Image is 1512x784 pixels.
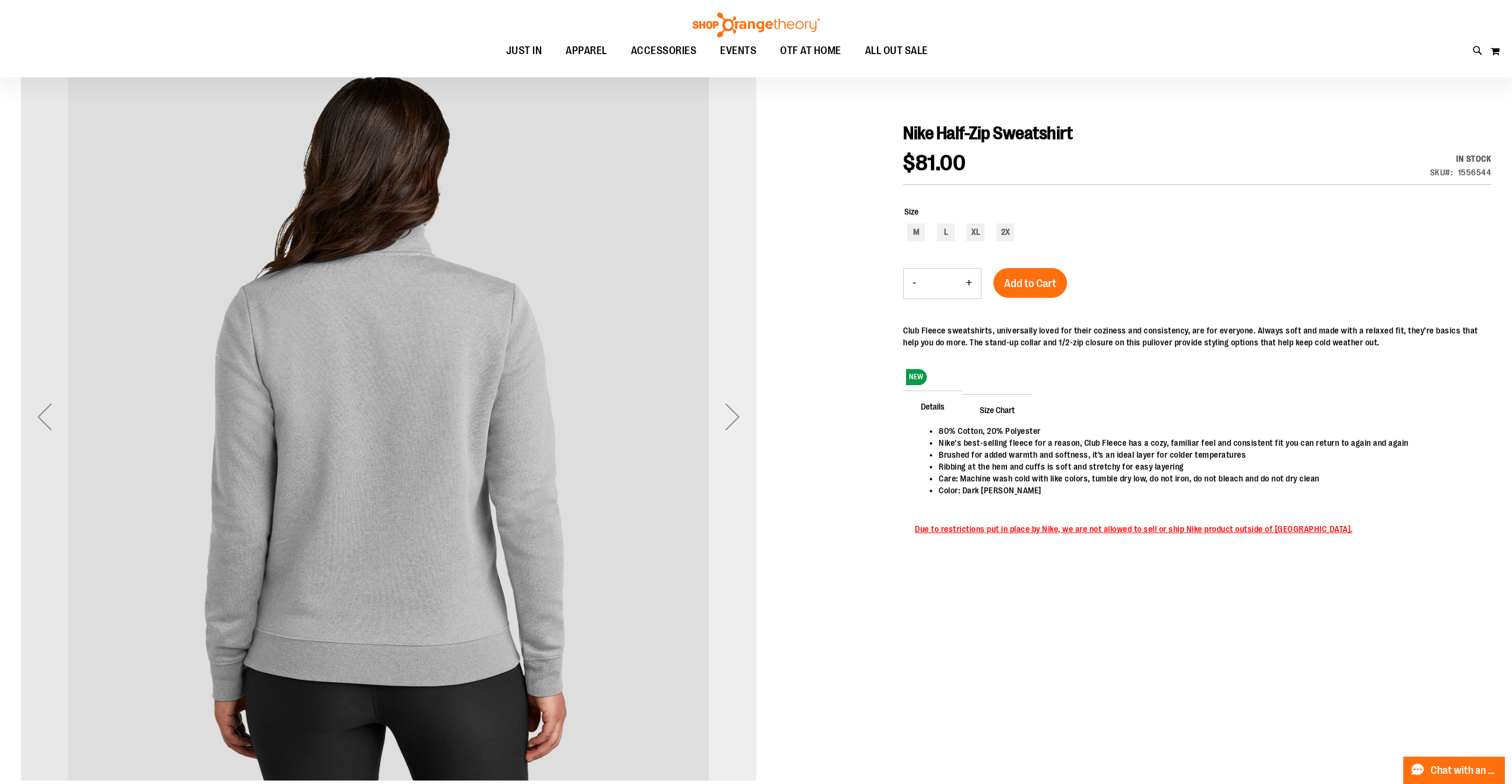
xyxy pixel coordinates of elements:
[1430,168,1453,177] strong: SKU
[1431,765,1498,776] span: Chat with an Expert
[1430,153,1492,165] div: Availability
[939,484,1479,496] li: Color: Dark [PERSON_NAME]
[903,123,1072,143] span: Nike Half-Zip Sweatshirt
[21,45,756,781] img: Nike Half-Zip Sweatshirt
[993,268,1067,298] button: Add to Cart
[904,269,925,298] button: Decrease product quantity
[906,369,927,385] span: NEW
[1430,153,1492,165] div: In stock
[1403,757,1505,784] button: Chat with an Expert
[903,151,965,175] span: $81.00
[865,37,928,64] span: ALL OUT SALE
[939,461,1479,473] li: Ribbing at the hem and cuffs is soft and stretchy for easy layering
[939,425,1479,437] li: 80% Cotton, 20% Polyester
[780,37,841,64] span: OTF AT HOME
[506,37,542,64] span: JUST IN
[937,223,955,241] div: L
[962,394,1033,425] span: Size Chart
[925,269,957,298] input: Product quantity
[907,223,925,241] div: M
[939,449,1479,461] li: Brushed for added warmth and softness, it’s an ideal layer for colder temperatures
[1004,277,1056,290] span: Add to Cart
[967,223,984,241] div: XL
[631,37,697,64] span: ACCESSORIES
[566,37,607,64] span: APPAREL
[939,437,1479,449] li: Nike's best-selling fleece for a reason, Club Fleece has a cozy, familiar feel and consistent fit...
[939,473,1479,484] li: Care: Machine wash cold with like colors, tumble dry low, do not iron, do not bleach and do not d...
[903,325,1491,348] div: Club Fleece sweatshirts, universally loved for their coziness and consistency, are for everyone. ...
[720,37,756,64] span: EVENTS
[915,524,1353,534] span: Due to restrictions put in place by Nike, we are not allowed to sell or ship Nike product outside...
[957,269,981,298] button: Increase product quantity
[996,223,1014,241] div: 2X
[904,207,918,216] span: Size
[903,391,962,421] span: Details
[691,12,822,37] img: Shop Orangetheory
[1458,166,1492,178] div: 1556544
